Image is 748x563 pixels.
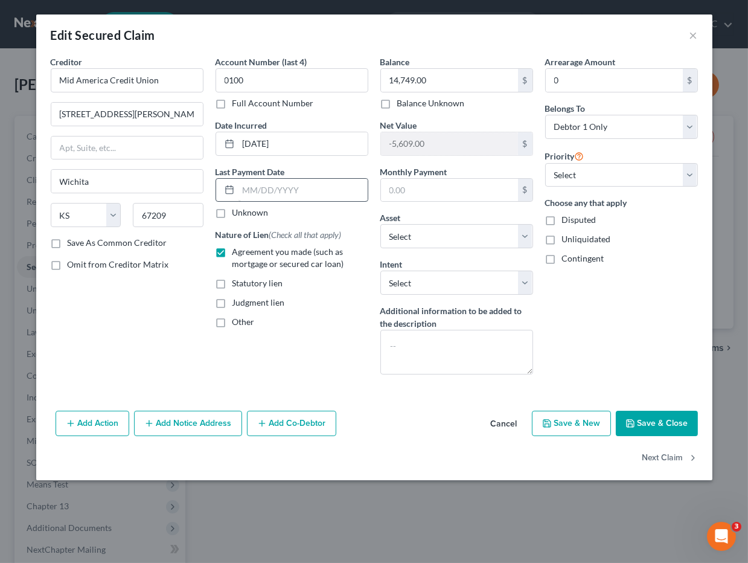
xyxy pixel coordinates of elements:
[51,27,155,43] div: Edit Secured Claim
[247,411,336,436] button: Add Co-Debtor
[481,412,527,436] button: Cancel
[134,411,242,436] button: Add Notice Address
[546,69,683,92] input: 0.00
[216,56,307,68] label: Account Number (last 4)
[51,137,203,159] input: Apt, Suite, etc...
[269,230,342,240] span: (Check all that apply)
[732,522,741,532] span: 3
[380,119,417,132] label: Net Value
[518,132,532,155] div: $
[381,179,518,202] input: 0.00
[380,304,533,330] label: Additional information to be added to the description
[381,69,518,92] input: 0.00
[56,411,129,436] button: Add Action
[232,207,269,219] label: Unknown
[216,166,285,178] label: Last Payment Date
[380,166,447,178] label: Monthly Payment
[532,411,611,436] button: Save & New
[51,57,83,67] span: Creditor
[51,170,203,193] input: Enter city...
[380,213,401,223] span: Asset
[381,132,518,155] input: 0.00
[238,179,368,202] input: MM/DD/YYYY
[51,68,203,92] input: Search creditor by name...
[216,228,342,241] label: Nature of Lien
[642,446,698,471] button: Next Claim
[68,237,167,249] label: Save As Common Creditor
[232,297,285,307] span: Judgment lien
[545,103,586,114] span: Belongs To
[51,103,203,126] input: Enter address...
[518,69,532,92] div: $
[238,132,368,155] input: MM/DD/YYYY
[216,68,368,92] input: XXXX
[232,246,344,269] span: Agreement you made (such as mortgage or secured car loan)
[68,259,169,269] span: Omit from Creditor Matrix
[232,317,255,327] span: Other
[616,411,698,436] button: Save & Close
[562,253,604,263] span: Contingent
[232,97,314,109] label: Full Account Number
[683,69,697,92] div: $
[707,522,736,551] iframe: Intercom live chat
[562,234,611,244] span: Unliquidated
[562,214,596,225] span: Disputed
[380,258,403,271] label: Intent
[545,149,584,163] label: Priority
[518,179,532,202] div: $
[397,97,465,109] label: Balance Unknown
[133,203,203,227] input: Enter zip...
[216,119,267,132] label: Date Incurred
[380,56,410,68] label: Balance
[232,278,283,288] span: Statutory lien
[545,56,616,68] label: Arrearage Amount
[545,196,698,209] label: Choose any that apply
[689,28,698,42] button: ×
